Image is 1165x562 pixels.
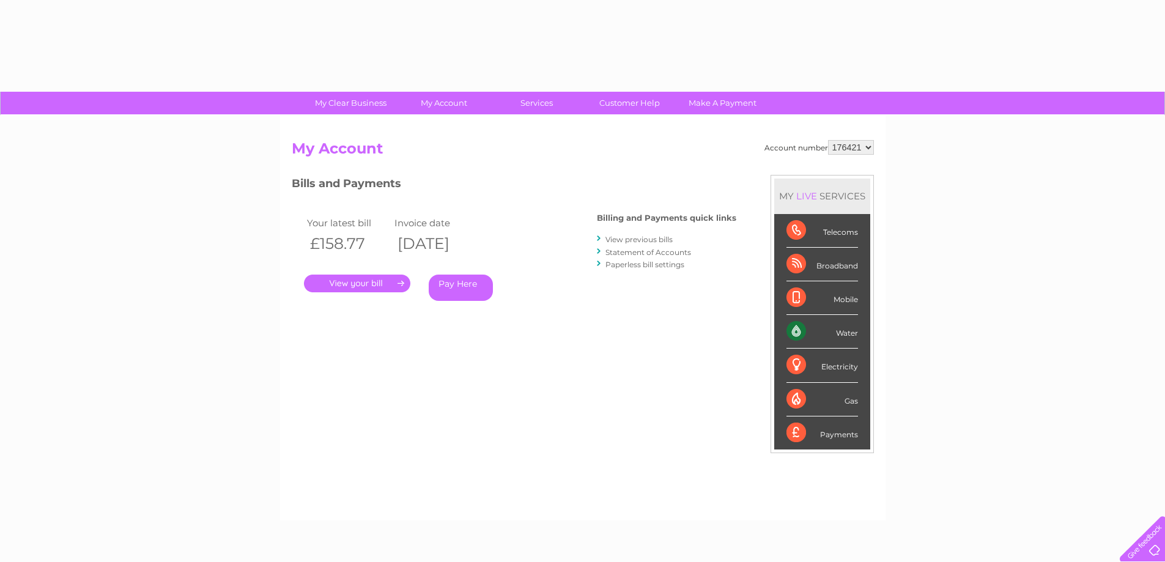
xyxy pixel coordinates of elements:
td: Invoice date [391,215,479,231]
td: Your latest bill [304,215,392,231]
a: Services [486,92,587,114]
div: Account number [764,140,874,155]
th: £158.77 [304,231,392,256]
div: LIVE [794,190,819,202]
h4: Billing and Payments quick links [597,213,736,223]
a: Pay Here [429,275,493,301]
a: My Account [393,92,494,114]
a: Paperless bill settings [605,260,684,269]
div: Telecoms [786,214,858,248]
div: Gas [786,383,858,416]
a: Statement of Accounts [605,248,691,257]
a: . [304,275,410,292]
div: Broadband [786,248,858,281]
a: My Clear Business [300,92,401,114]
div: Payments [786,416,858,449]
th: [DATE] [391,231,479,256]
h3: Bills and Payments [292,175,736,196]
div: MY SERVICES [774,179,870,213]
h2: My Account [292,140,874,163]
a: Make A Payment [672,92,773,114]
div: Water [786,315,858,349]
a: Customer Help [579,92,680,114]
a: View previous bills [605,235,673,244]
div: Electricity [786,349,858,382]
div: Mobile [786,281,858,315]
